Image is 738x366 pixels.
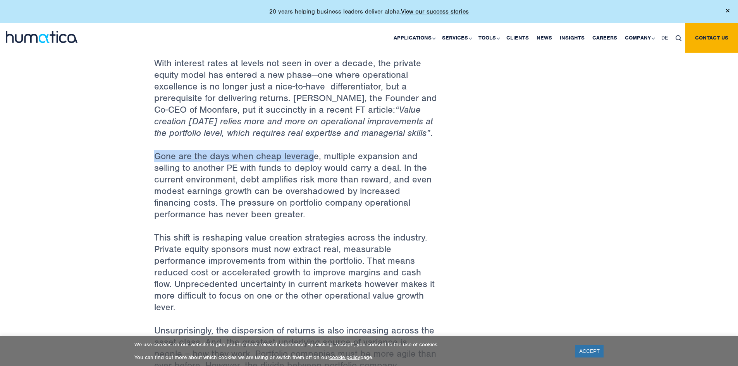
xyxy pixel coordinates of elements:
a: Contact us [685,23,738,53]
a: Tools [475,23,502,53]
input: Email* [130,26,256,41]
a: cookie policy [329,354,360,361]
a: ACCEPT [575,345,604,357]
input: Last name* [130,2,256,17]
a: Data Protection Policy [61,51,114,57]
p: This shift is reshaping value creation strategies across the industry. Private equity sponsors mu... [154,232,437,325]
span: DE [661,34,668,41]
a: Insights [556,23,588,53]
p: I agree to Humatica's and that Humatica may use my data to contact e via email. [10,51,239,64]
p: 20 years helping business leaders deliver alpha. [269,8,469,15]
img: logo [6,31,77,43]
input: I agree to Humatica'sData Protection Policyand that Humatica may use my data to contact e via ema... [2,52,7,57]
a: Careers [588,23,621,53]
a: Clients [502,23,533,53]
a: DE [657,23,672,53]
p: You can find out more about which cookies we are using or switch them off on our page. [134,354,566,361]
a: View our success stories [401,8,469,15]
a: Company [621,23,657,53]
a: News [533,23,556,53]
p: Gone are the days when cheap leverage, multiple expansion and selling to another PE with funds to... [154,150,437,232]
p: We use cookies on our website to give you the most relevant experience. By clicking “Accept”, you... [134,341,566,348]
img: search_icon [676,35,681,41]
p: With interest rates at levels not seen in over a decade, the private equity model has entered a n... [154,21,437,150]
a: Services [438,23,475,53]
a: Applications [390,23,438,53]
em: “Value creation [DATE] relies more and more on operational improvements at the portfolio level, w... [154,104,433,139]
